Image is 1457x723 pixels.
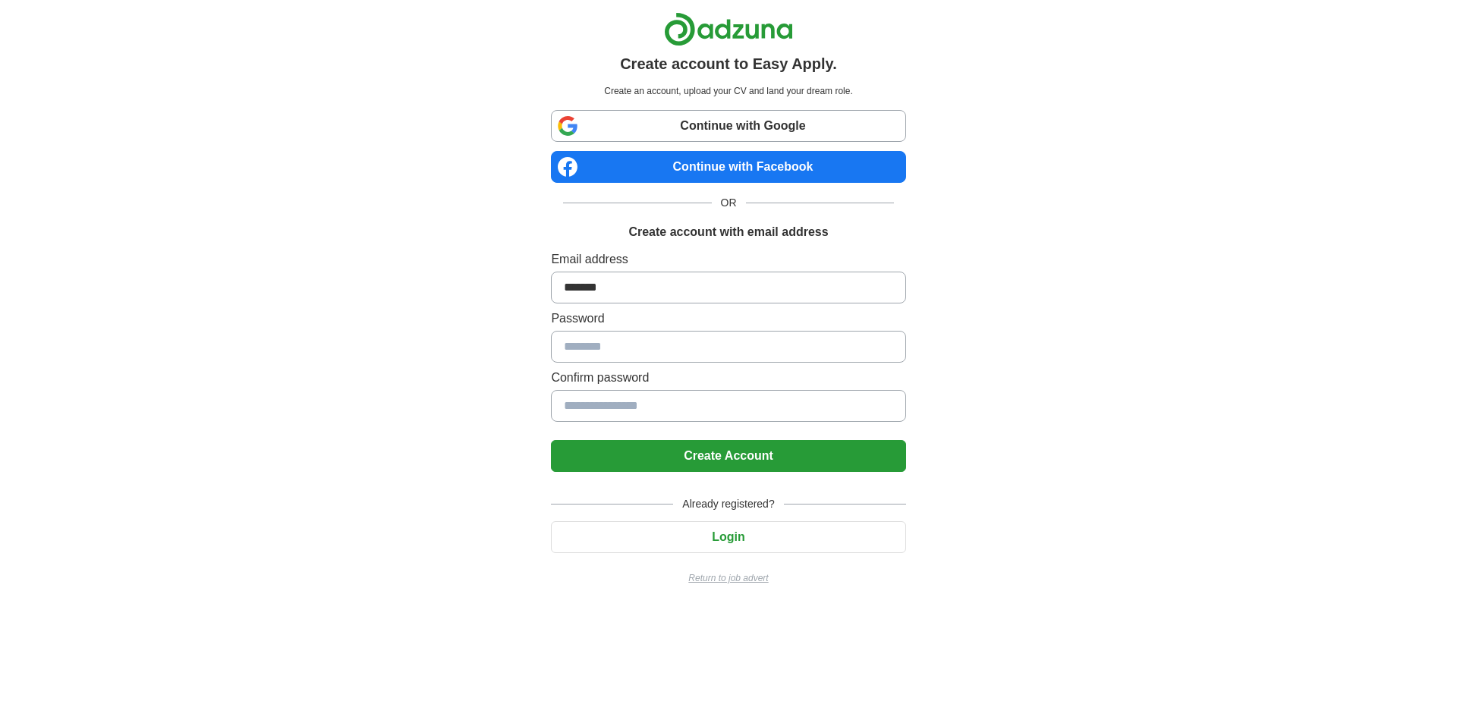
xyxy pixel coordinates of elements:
[620,52,837,75] h1: Create account to Easy Apply.
[551,110,905,142] a: Continue with Google
[551,530,905,543] a: Login
[664,12,793,46] img: Adzuna logo
[551,521,905,553] button: Login
[551,571,905,585] a: Return to job advert
[551,310,905,328] label: Password
[551,151,905,183] a: Continue with Facebook
[673,496,783,512] span: Already registered?
[551,369,905,387] label: Confirm password
[712,195,746,211] span: OR
[628,223,828,241] h1: Create account with email address
[551,250,905,269] label: Email address
[554,84,902,98] p: Create an account, upload your CV and land your dream role.
[551,440,905,472] button: Create Account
